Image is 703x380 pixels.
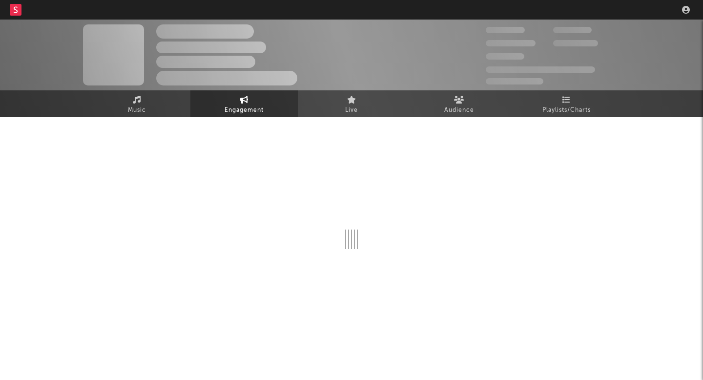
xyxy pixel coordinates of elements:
span: 100,000 [553,27,592,33]
a: Live [298,90,405,117]
span: Music [128,105,146,116]
span: Audience [444,105,474,116]
span: 1,000,000 [553,40,598,46]
span: 100,000 [486,53,524,60]
span: Jump Score: 85.0 [486,78,543,84]
a: Music [83,90,190,117]
a: Audience [405,90,513,117]
span: Engagement [225,105,264,116]
span: Playlists/Charts [542,105,591,116]
span: 50,000,000 [486,40,536,46]
span: 50,000,000 Monthly Listeners [486,66,595,73]
span: Live [345,105,358,116]
a: Playlists/Charts [513,90,620,117]
span: 300,000 [486,27,525,33]
a: Engagement [190,90,298,117]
